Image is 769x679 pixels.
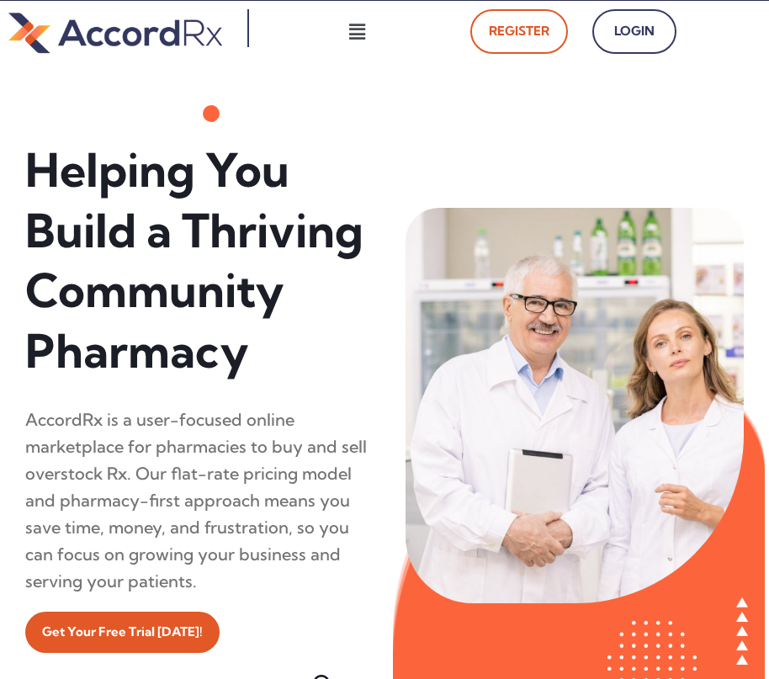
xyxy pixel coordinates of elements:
span: Login [611,19,658,44]
img: default-logo [8,9,222,56]
h1: Helping You Build a Thriving Community Pharmacy [25,141,372,381]
span: Register [489,19,549,44]
a: Get Your Free Trial [DATE]! [25,612,220,653]
a: Register [470,9,568,54]
div: AccordRx is a user-focused online marketplace for pharmacies to buy and sell overstock Rx. Our fl... [25,406,372,595]
span: Get Your Free Trial [DATE]! [42,620,203,645]
a: Login [592,9,676,54]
